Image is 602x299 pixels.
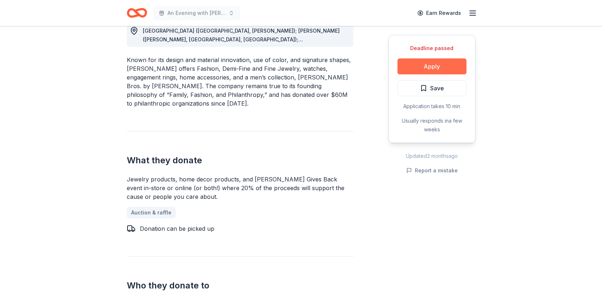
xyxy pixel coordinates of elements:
span: Save [430,83,444,93]
h2: Who they donate to [127,280,353,291]
a: Auction & raffle [127,207,176,218]
button: Report a mistake [406,166,458,175]
div: Deadline passed [397,44,466,53]
div: Donation can be picked up [140,224,214,233]
div: Usually responds in a few weeks [397,116,466,134]
div: Updated 3 months ago [388,152,476,160]
div: Known for its design and material innovation, use of color, and signature shapes, [PERSON_NAME] o... [127,56,353,108]
button: Save [397,80,466,96]
span: An Evening with [PERSON_NAME] [167,9,226,17]
div: Application takes 10 min [397,102,466,111]
h2: What they donate [127,155,353,166]
button: An Evening with [PERSON_NAME] [153,6,240,20]
button: Apply [397,58,466,74]
a: Earn Rewards [413,7,465,20]
div: Jewelry products, home decor products, and [PERSON_NAME] Gives Back event in-store or online (or ... [127,175,353,201]
a: Home [127,4,147,21]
